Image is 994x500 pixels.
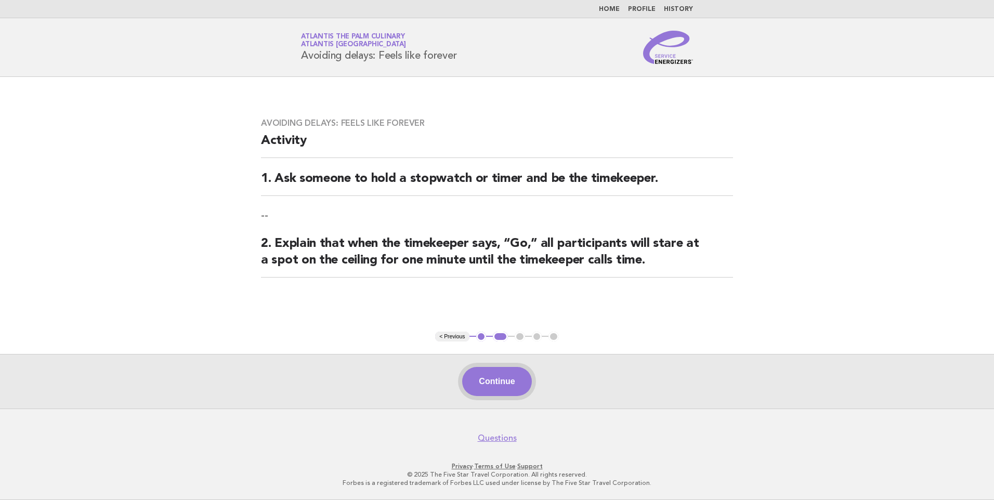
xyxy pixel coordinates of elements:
h3: Avoiding delays: Feels like forever [261,118,733,128]
a: Profile [628,6,656,12]
span: Atlantis [GEOGRAPHIC_DATA] [301,42,406,48]
p: · · [179,462,815,470]
a: Terms of Use [474,463,516,470]
p: © 2025 The Five Star Travel Corporation. All rights reserved. [179,470,815,479]
p: -- [261,208,733,223]
a: Privacy [452,463,473,470]
h2: 2. Explain that when the timekeeper says, “Go,” all participants will stare at a spot on the ceil... [261,235,733,278]
a: Atlantis The Palm CulinaryAtlantis [GEOGRAPHIC_DATA] [301,33,406,48]
img: Service Energizers [643,31,693,64]
h2: 1. Ask someone to hold a stopwatch or timer and be the timekeeper. [261,170,733,196]
a: Home [599,6,620,12]
a: History [664,6,693,12]
button: < Previous [435,332,469,342]
button: 1 [476,332,487,342]
a: Questions [478,433,517,443]
h2: Activity [261,133,733,158]
button: Continue [462,367,531,396]
a: Support [517,463,543,470]
p: Forbes is a registered trademark of Forbes LLC used under license by The Five Star Travel Corpora... [179,479,815,487]
h1: Avoiding delays: Feels like forever [301,34,456,61]
button: 2 [493,332,508,342]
